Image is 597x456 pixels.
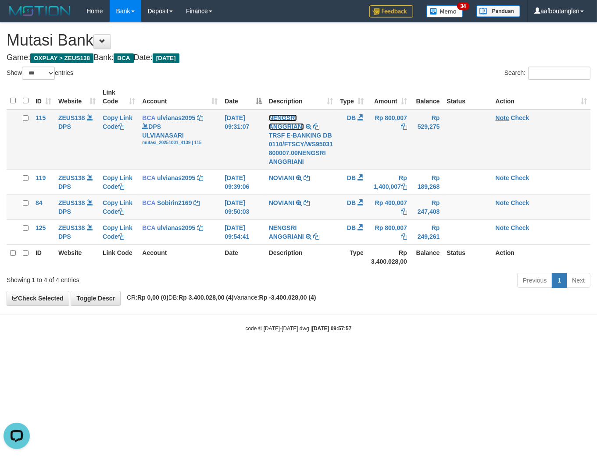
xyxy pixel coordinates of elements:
[401,183,407,190] a: Copy Rp 1,400,007 to clipboard
[269,174,294,181] a: NOVIANI
[369,5,413,18] img: Feedback.jpg
[22,67,55,80] select: Showentries
[157,174,195,181] a: ulvianas2095
[492,244,590,269] th: Action
[142,174,155,181] span: BCA
[411,219,443,244] td: Rp 249,261
[347,199,356,206] span: DB
[221,244,265,269] th: Date
[312,325,351,332] strong: [DATE] 09:57:57
[492,85,590,110] th: Action: activate to sort column ascending
[103,224,132,240] a: Copy Link Code
[32,244,55,269] th: ID
[32,85,55,110] th: ID: activate to sort column ascending
[367,194,411,219] td: Rp 400,007
[367,219,411,244] td: Rp 800,007
[221,110,265,170] td: [DATE] 09:31:07
[347,114,356,121] span: DB
[367,170,411,194] td: Rp 1,400,007
[179,294,233,301] strong: Rp 3.400.028,00 (4)
[142,224,155,231] span: BCA
[103,174,132,190] a: Copy Link Code
[269,199,294,206] a: NOVIANI
[511,224,529,231] a: Check
[55,85,99,110] th: Website: activate to sort column ascending
[269,114,304,130] a: NENGSRI ANGGRIANI
[511,199,529,206] a: Check
[367,85,411,110] th: Amount: activate to sort column ascending
[4,4,30,30] button: Open LiveChat chat widget
[367,244,411,269] th: Rp 3.400.028,00
[58,174,85,181] a: ZEUS138
[221,219,265,244] td: [DATE] 09:54:41
[476,5,520,17] img: panduan.png
[153,53,179,63] span: [DATE]
[269,131,333,166] div: TRSF E-BANKING DB 0110/FTSCY/WS95031 800007.00NENGSRI ANGGRIANI
[139,244,221,269] th: Account
[58,199,85,206] a: ZEUS138
[304,199,310,206] a: Copy NOVIANI to clipboard
[36,199,43,206] span: 84
[457,2,469,10] span: 34
[411,85,443,110] th: Balance
[347,224,356,231] span: DB
[566,273,590,288] a: Next
[114,53,133,63] span: BCA
[401,208,407,215] a: Copy Rp 400,007 to clipboard
[304,174,310,181] a: Copy NOVIANI to clipboard
[443,85,492,110] th: Status
[139,85,221,110] th: Account: activate to sort column ascending
[142,114,155,121] span: BCA
[157,114,195,121] a: ulvianas2095
[259,294,316,301] strong: Rp -3.400.028,00 (4)
[157,199,192,206] a: Sobirin2169
[517,273,552,288] a: Previous
[221,194,265,219] td: [DATE] 09:50:03
[193,199,200,206] a: Copy Sobirin2169 to clipboard
[265,85,336,110] th: Description: activate to sort column ascending
[142,122,218,146] div: DPS ULVIANASARI
[103,114,132,130] a: Copy Link Code
[55,219,99,244] td: DPS
[401,233,407,240] a: Copy Rp 800,007 to clipboard
[411,194,443,219] td: Rp 247,408
[401,123,407,130] a: Copy Rp 800,007 to clipboard
[157,224,195,231] a: ulvianas2095
[495,224,509,231] a: Note
[71,291,121,306] a: Toggle Descr
[495,199,509,206] a: Note
[426,5,463,18] img: Button%20Memo.svg
[367,110,411,170] td: Rp 800,007
[511,174,529,181] a: Check
[336,85,367,110] th: Type: activate to sort column ascending
[7,272,242,284] div: Showing 1 to 4 of 4 entries
[221,85,265,110] th: Date: activate to sort column descending
[336,244,367,269] th: Type
[103,199,132,215] a: Copy Link Code
[36,114,46,121] span: 115
[528,67,590,80] input: Search:
[55,110,99,170] td: DPS
[495,114,509,121] a: Note
[495,174,509,181] a: Note
[411,170,443,194] td: Rp 189,268
[197,174,203,181] a: Copy ulvianas2095 to clipboard
[197,224,203,231] a: Copy ulvianas2095 to clipboard
[313,233,319,240] a: Copy NENGSRI ANGGRIANI to clipboard
[58,224,85,231] a: ZEUS138
[7,53,590,62] h4: Game: Bank: Date:
[36,224,46,231] span: 125
[221,170,265,194] td: [DATE] 09:39:06
[411,110,443,170] td: Rp 529,275
[7,67,73,80] label: Show entries
[55,194,99,219] td: DPS
[511,114,529,121] a: Check
[36,174,46,181] span: 119
[7,291,69,306] a: Check Selected
[347,174,356,181] span: DB
[7,4,73,18] img: MOTION_logo.png
[99,85,139,110] th: Link Code: activate to sort column ascending
[7,32,590,49] h1: Mutasi Bank
[246,325,352,332] small: code © [DATE]-[DATE] dwg |
[122,294,316,301] span: CR: DB: Variance:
